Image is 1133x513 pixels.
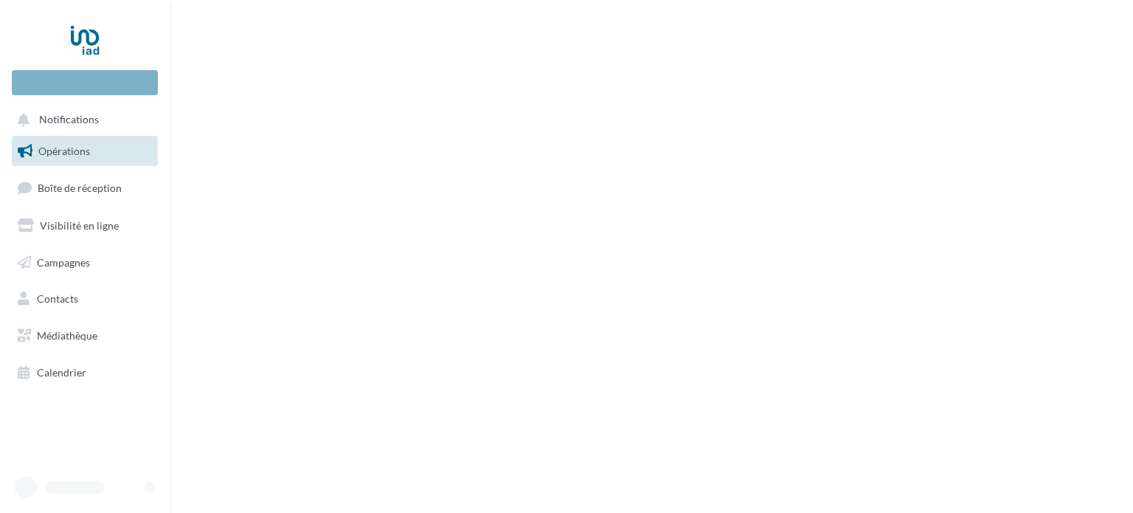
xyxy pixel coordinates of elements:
span: Médiathèque [37,329,97,342]
div: Nouvelle campagne [12,70,158,95]
span: Opérations [38,145,90,157]
span: Campagnes [37,255,90,268]
a: Visibilité en ligne [9,210,161,241]
a: Calendrier [9,357,161,388]
a: Médiathèque [9,320,161,351]
span: Contacts [37,292,78,305]
span: Notifications [39,114,99,126]
span: Calendrier [37,366,86,379]
span: Visibilité en ligne [40,219,119,232]
span: Boîte de réception [38,182,122,194]
a: Contacts [9,283,161,314]
a: Opérations [9,136,161,167]
a: Boîte de réception [9,172,161,204]
a: Campagnes [9,247,161,278]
